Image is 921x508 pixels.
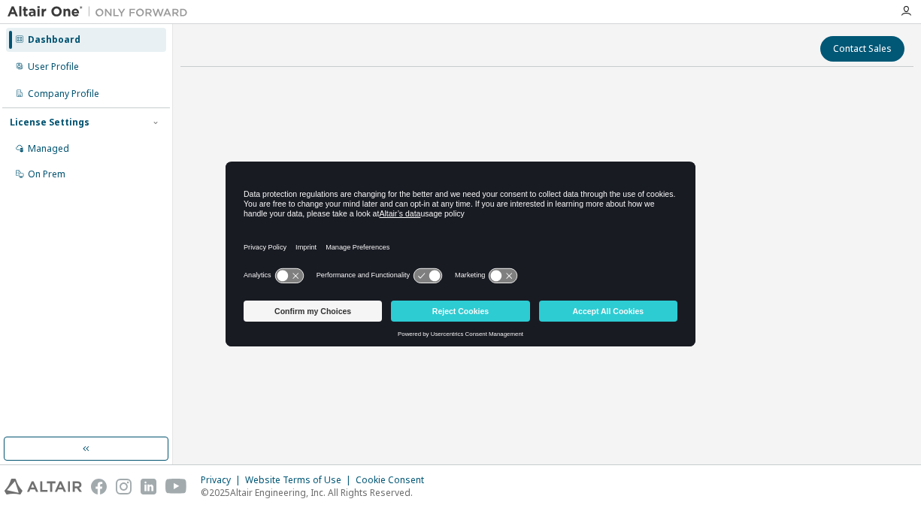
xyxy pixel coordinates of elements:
[28,168,65,180] div: On Prem
[28,143,69,155] div: Managed
[141,479,156,494] img: linkedin.svg
[91,479,107,494] img: facebook.svg
[8,5,195,20] img: Altair One
[28,61,79,73] div: User Profile
[356,474,433,486] div: Cookie Consent
[28,88,99,100] div: Company Profile
[165,479,187,494] img: youtube.svg
[201,486,433,499] p: © 2025 Altair Engineering, Inc. All Rights Reserved.
[245,474,356,486] div: Website Terms of Use
[10,116,89,129] div: License Settings
[116,479,132,494] img: instagram.svg
[201,474,245,486] div: Privacy
[820,36,904,62] button: Contact Sales
[28,34,80,46] div: Dashboard
[5,479,82,494] img: altair_logo.svg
